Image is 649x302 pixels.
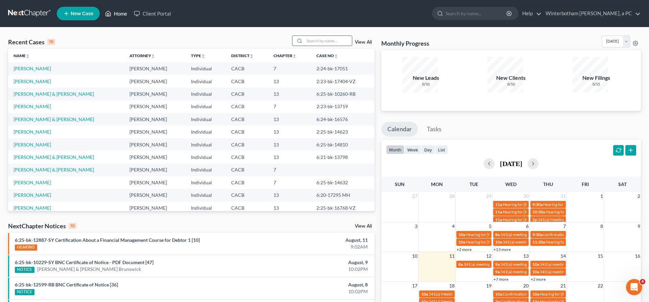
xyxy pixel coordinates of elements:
a: View All [355,224,372,229]
div: 10:02PM [255,266,368,273]
td: Individual [186,176,226,189]
span: Fri [582,181,589,187]
td: 6:24-bk-16576 [311,113,375,125]
a: Client Portal [130,7,174,20]
span: 7 [562,222,567,230]
span: 27 [411,192,418,200]
button: month [386,145,404,154]
td: CACB [226,125,268,138]
a: [PERSON_NAME] [14,192,51,198]
td: CACB [226,189,268,202]
span: Hearing for [PERSON_NAME] [540,292,593,297]
h3: Monthly Progress [381,39,429,47]
td: 6:25-bk-14810 [311,138,375,151]
span: 16 [634,252,641,260]
td: 13 [268,125,311,138]
span: 5 [488,222,492,230]
i: unfold_more [292,54,296,58]
span: Hearing for [PERSON_NAME] & [PERSON_NAME] [466,232,554,237]
a: [PERSON_NAME] & [PERSON_NAME] [14,154,94,160]
span: 13 [523,252,529,260]
a: +2 more [457,247,472,252]
span: 22 [597,282,604,290]
h2: [DATE] [500,160,522,167]
input: Search by name... [446,7,507,20]
td: Individual [186,75,226,88]
span: Hearing for [PERSON_NAME] and [PERSON_NAME] [PERSON_NAME] [503,202,628,207]
td: 13 [268,189,311,202]
span: 341(a) meeting for [PERSON_NAME] [540,262,605,267]
i: unfold_more [26,54,30,58]
td: 2:25-bk-16768-VZ [311,202,375,214]
span: 8a [495,232,500,237]
a: [PERSON_NAME] [14,129,51,135]
span: Hearing for [PERSON_NAME] and [PERSON_NAME] [PERSON_NAME] [503,217,628,222]
td: [PERSON_NAME] [124,176,186,189]
button: list [435,145,448,154]
td: Individual [186,100,226,113]
a: [PERSON_NAME] & [PERSON_NAME] Brunswick [37,266,141,273]
td: Individual [186,125,226,138]
td: [PERSON_NAME] [124,62,186,75]
a: Attorneyunfold_more [129,53,155,58]
div: NextChapter Notices [8,222,76,230]
td: CACB [226,176,268,189]
span: Wed [505,181,516,187]
td: 7 [268,164,311,176]
span: 10a [532,262,539,267]
td: CACB [226,151,268,163]
span: 341(a) meeting for [PERSON_NAME] [500,232,566,237]
div: 15 [47,39,55,45]
span: 2p [532,217,537,222]
div: HEARING [15,245,37,251]
span: Hearing for [PERSON_NAME] [466,239,519,245]
span: 30 [523,192,529,200]
span: 6 [525,222,529,230]
a: +7 more [494,277,508,282]
td: CACB [226,164,268,176]
div: NOTICE [15,289,34,295]
td: 7 [268,62,311,75]
td: 6:20-17295 MH [311,189,375,202]
a: Districtunfold_more [231,53,254,58]
span: 20 [523,282,529,290]
span: Hearing for [PERSON_NAME] [546,239,598,245]
td: CACB [226,138,268,151]
span: 11a [495,217,502,222]
i: unfold_more [334,54,338,58]
span: 1 [600,192,604,200]
i: unfold_more [151,54,155,58]
span: 11a [495,202,502,207]
td: CACB [226,88,268,100]
a: [PERSON_NAME] [14,142,51,147]
div: August, 8 [255,281,368,288]
a: Help [519,7,542,20]
td: CACB [226,75,268,88]
span: Hearing for [PERSON_NAME] [546,209,598,214]
a: [PERSON_NAME] & [PERSON_NAME] [14,116,94,122]
span: 9:30a [532,232,543,237]
td: [PERSON_NAME] [124,100,186,113]
span: 341(a) meeting for [PERSON_NAME] [500,262,566,267]
span: 10:30a [532,209,545,214]
td: 2:25-bk-14623 [311,125,375,138]
div: August, 9 [255,259,368,266]
td: [PERSON_NAME] [124,138,186,151]
td: 13 [268,151,311,163]
td: Individual [186,88,226,100]
a: [PERSON_NAME] & [PERSON_NAME] [14,91,94,97]
span: 11 [449,252,455,260]
div: New Leads [402,74,450,82]
i: unfold_more [249,54,254,58]
div: 0/15 [573,82,620,87]
td: CACB [226,100,268,113]
td: Individual [186,164,226,176]
div: 9:02AM [255,243,368,250]
span: Hearing for [PERSON_NAME] and [PERSON_NAME] [PERSON_NAME] [503,209,628,214]
span: Sat [618,181,627,187]
span: 10a [458,232,465,237]
div: 0/10 [402,82,450,87]
a: +13 more [494,247,511,252]
span: 4 [640,279,645,284]
span: New Case [71,11,93,16]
